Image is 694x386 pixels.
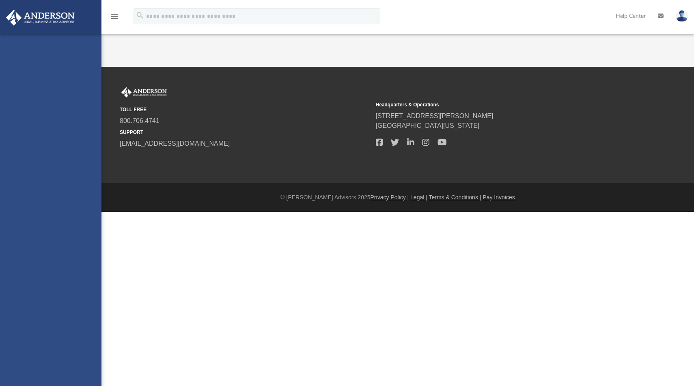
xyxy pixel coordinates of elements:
[120,87,168,98] img: Anderson Advisors Platinum Portal
[429,194,481,201] a: Terms & Conditions |
[110,15,119,21] a: menu
[120,140,230,147] a: [EMAIL_ADDRESS][DOMAIN_NAME]
[136,11,144,20] i: search
[483,194,515,201] a: Pay Invoices
[120,117,159,124] a: 800.706.4741
[376,101,626,108] small: Headquarters & Operations
[676,10,688,22] img: User Pic
[4,10,77,26] img: Anderson Advisors Platinum Portal
[376,122,480,129] a: [GEOGRAPHIC_DATA][US_STATE]
[371,194,409,201] a: Privacy Policy |
[376,112,494,119] a: [STREET_ADDRESS][PERSON_NAME]
[110,11,119,21] i: menu
[120,106,370,113] small: TOLL FREE
[410,194,427,201] a: Legal |
[101,193,694,202] div: © [PERSON_NAME] Advisors 2025
[120,129,370,136] small: SUPPORT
